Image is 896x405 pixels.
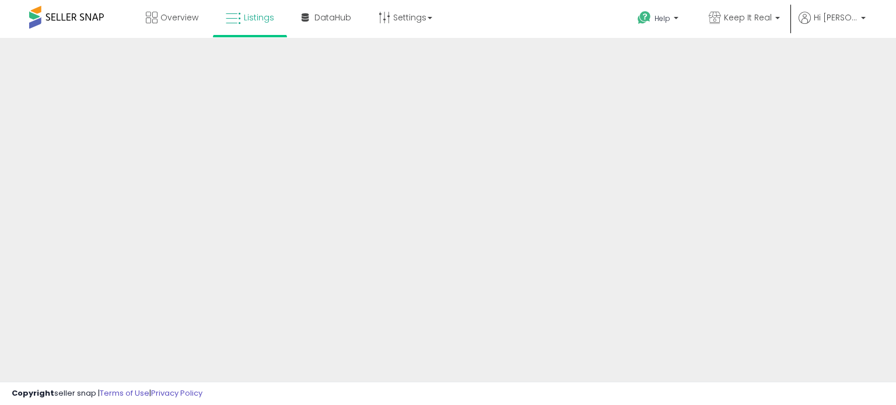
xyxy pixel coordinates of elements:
a: Terms of Use [100,388,149,399]
span: Overview [160,12,198,23]
span: DataHub [314,12,351,23]
span: Keep It Real [724,12,772,23]
a: Privacy Policy [151,388,202,399]
strong: Copyright [12,388,54,399]
a: Help [628,2,690,38]
a: Hi [PERSON_NAME] [799,12,866,38]
i: Get Help [637,10,652,25]
span: Help [654,13,670,23]
span: Listings [244,12,274,23]
span: Hi [PERSON_NAME] [814,12,857,23]
div: seller snap | | [12,388,202,399]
